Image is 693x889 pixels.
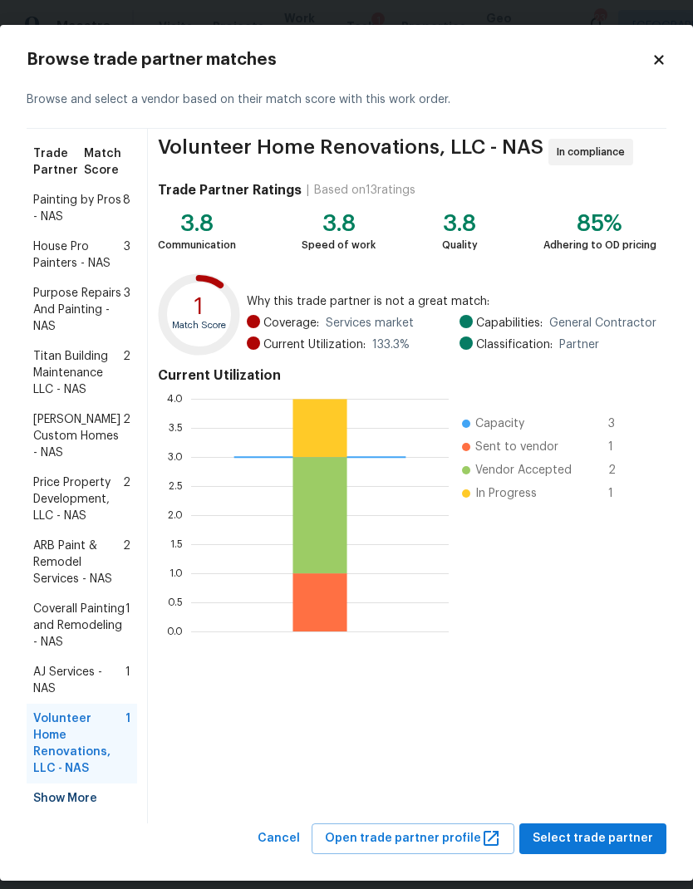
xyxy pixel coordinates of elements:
h4: Current Utilization [158,367,656,384]
div: 3.8 [158,215,236,232]
span: Purpose Repairs And Painting - NAS [33,285,124,335]
span: Vendor Accepted [475,462,572,479]
span: Classification: [476,336,553,353]
div: 85% [543,215,656,232]
span: Services market [326,315,414,332]
span: General Contractor [549,315,656,332]
text: Match Score [172,321,226,330]
span: 2 [608,462,635,479]
div: 3.8 [302,215,376,232]
span: 3 [608,415,635,432]
text: 1 [194,296,204,318]
span: Titan Building Maintenance LLC - NAS [33,348,123,398]
span: Select trade partner [533,828,653,849]
text: 3.0 [168,451,183,461]
span: 1 [125,710,130,777]
span: Cancel [258,828,300,849]
span: 2 [123,411,130,461]
span: Sent to vendor [475,439,558,455]
button: Open trade partner profile [312,823,514,854]
div: Communication [158,237,236,253]
button: Select trade partner [519,823,666,854]
span: In Progress [475,485,537,502]
span: House Pro Painters - NAS [33,238,124,272]
text: 0.0 [167,626,183,636]
div: Show More [27,783,137,813]
text: 2.5 [169,480,183,490]
span: Why this trade partner is not a great match: [247,293,656,310]
text: 1.0 [170,567,183,577]
text: 2.0 [168,509,183,519]
span: Current Utilization: [263,336,366,353]
span: 3 [124,238,130,272]
div: Quality [442,237,478,253]
span: 2 [123,538,130,587]
span: Capacity [475,415,524,432]
span: 1 [608,439,635,455]
div: Browse and select a vendor based on their match score with this work order. [27,71,666,129]
span: Open trade partner profile [325,828,501,849]
span: 1 [125,601,130,651]
div: 3.8 [442,215,478,232]
h2: Browse trade partner matches [27,52,651,68]
span: Capabilities: [476,315,543,332]
span: In compliance [557,144,632,160]
span: 8 [123,192,130,225]
text: 4.0 [167,393,183,403]
span: Painting by Pros - NAS [33,192,123,225]
h4: Trade Partner Ratings [158,182,302,199]
span: Coverall Painting and Remodeling - NAS [33,601,125,651]
span: Match Score [84,145,130,179]
span: Volunteer Home Renovations, LLC - NAS [33,710,125,777]
span: 2 [123,474,130,524]
span: 3 [124,285,130,335]
span: 1 [125,664,130,697]
span: 1 [608,485,635,502]
span: ARB Paint & Remodel Services - NAS [33,538,123,587]
span: Partner [559,336,599,353]
span: Trade Partner [33,145,84,179]
div: Based on 13 ratings [314,182,415,199]
button: Cancel [251,823,307,854]
text: 1.5 [170,538,183,548]
span: Coverage: [263,315,319,332]
span: [PERSON_NAME] Custom Homes - NAS [33,411,123,461]
span: 133.3 % [372,336,410,353]
div: | [302,182,314,199]
div: Speed of work [302,237,376,253]
text: 3.5 [169,422,183,432]
span: 2 [123,348,130,398]
text: 0.5 [168,597,183,607]
span: AJ Services - NAS [33,664,125,697]
span: Price Property Development, LLC - NAS [33,474,123,524]
span: Volunteer Home Renovations, LLC - NAS [158,139,543,165]
div: Adhering to OD pricing [543,237,656,253]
